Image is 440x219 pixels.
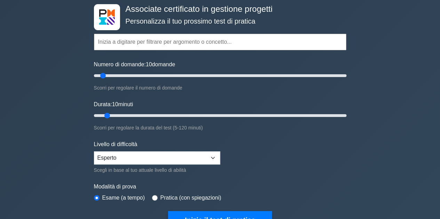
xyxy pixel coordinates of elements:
[102,195,145,201] font: Esame (a tempo)
[126,4,273,14] font: Associate certificato in gestione progetti
[94,34,346,50] input: Inizia a digitare per filtrare per argomento o concetto...
[94,141,137,147] font: Livello di difficoltà
[94,184,136,189] font: Modalità di prova
[146,61,152,67] font: 10
[152,61,175,67] font: domande
[94,125,203,130] font: Scorri per regolare la durata del test (5-120 minuti)
[94,85,182,91] font: Scorri per regolare il numero di domande
[112,101,118,107] font: 10
[94,101,112,107] font: Durata:
[94,61,146,67] font: Numero di domande:
[94,167,186,173] font: Scegli in base al tuo attuale livello di abilità
[118,101,133,107] font: minuti
[160,195,221,201] font: Pratica (con spiegazioni)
